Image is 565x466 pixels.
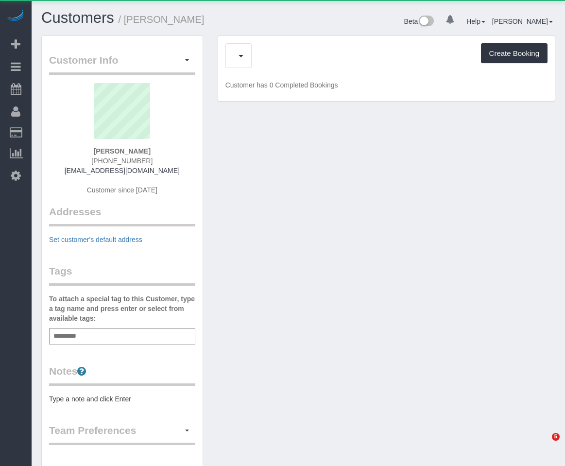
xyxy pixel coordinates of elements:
[49,264,195,286] legend: Tags
[49,294,195,323] label: To attach a special tag to this Customer, type a tag name and press enter or select from availabl...
[49,394,195,404] pre: Type a note and click Enter
[119,14,205,25] small: / [PERSON_NAME]
[41,9,114,26] a: Customers
[404,17,434,25] a: Beta
[225,80,548,90] p: Customer has 0 Completed Bookings
[6,10,25,23] img: Automaid Logo
[49,236,142,243] a: Set customer's default address
[49,53,195,75] legend: Customer Info
[481,43,548,64] button: Create Booking
[49,423,195,445] legend: Team Preferences
[87,186,157,194] span: Customer since [DATE]
[532,433,555,456] iframe: Intercom live chat
[91,157,153,165] span: [PHONE_NUMBER]
[65,167,180,174] a: [EMAIL_ADDRESS][DOMAIN_NAME]
[466,17,485,25] a: Help
[94,147,151,155] strong: [PERSON_NAME]
[418,16,434,28] img: New interface
[49,364,195,386] legend: Notes
[552,433,560,441] span: 5
[492,17,553,25] a: [PERSON_NAME]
